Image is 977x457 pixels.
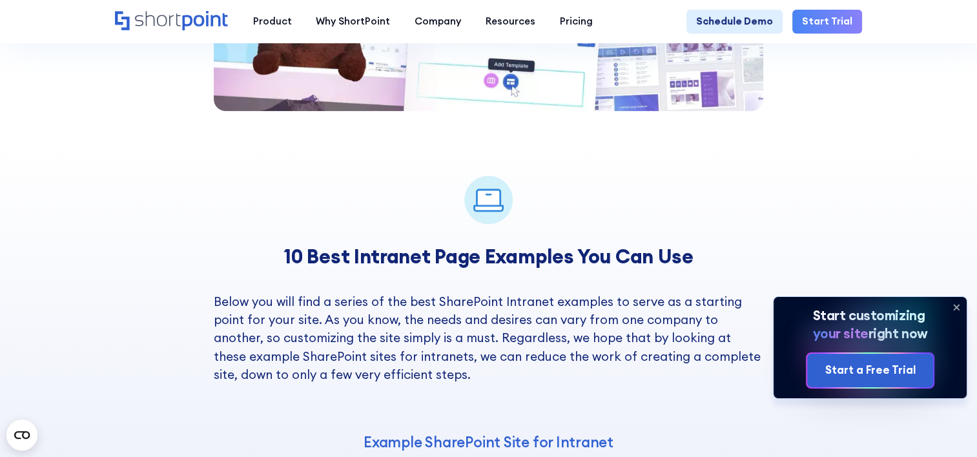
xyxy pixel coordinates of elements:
[560,14,593,29] div: Pricing
[6,420,37,451] button: Open CMP widget
[241,10,304,34] a: Product
[214,292,763,384] p: Below you will find a series of the best SharePoint Intranet examples to serve as a starting poin...
[548,10,605,34] a: Pricing
[473,10,548,34] a: Resources
[686,10,783,34] a: Schedule Demo
[283,244,693,269] strong: 10 Best Intranet Page Examples You Can Use
[402,10,473,34] a: Company
[486,14,535,29] div: Resources
[316,14,390,29] div: Why ShortPoint
[214,432,763,451] h4: Example SharePoint Site for Intranet
[825,362,916,379] div: Start a Free Trial
[807,354,932,388] a: Start a Free Trial
[792,10,862,34] a: Start Trial
[252,14,291,29] div: Product
[415,14,461,29] div: Company
[912,395,977,457] iframe: Chat Widget
[115,11,229,32] a: Home
[303,10,402,34] a: Why ShortPoint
